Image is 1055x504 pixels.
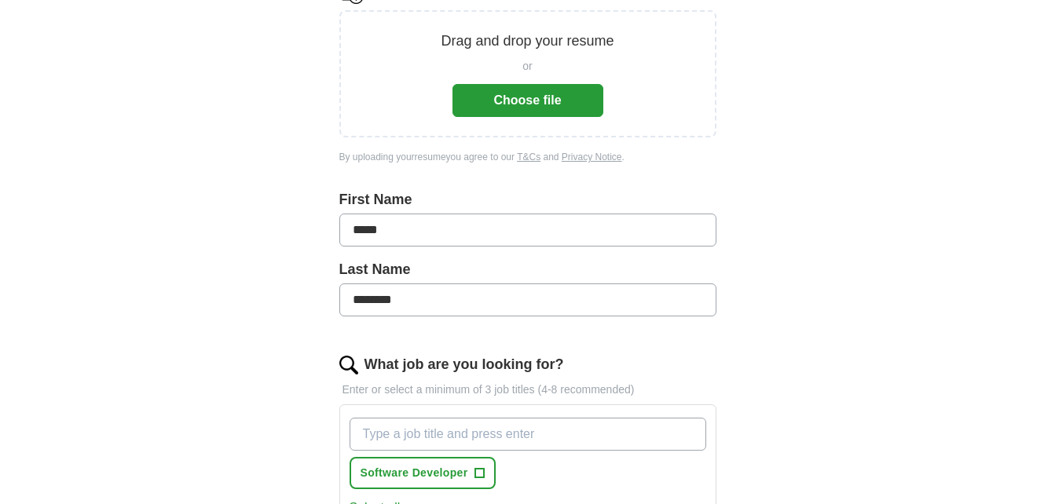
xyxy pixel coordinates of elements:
[339,382,716,398] p: Enter or select a minimum of 3 job titles (4-8 recommended)
[350,418,706,451] input: Type a job title and press enter
[517,152,540,163] a: T&Cs
[350,457,496,489] button: Software Developer
[562,152,622,163] a: Privacy Notice
[522,58,532,75] span: or
[339,189,716,210] label: First Name
[441,31,614,52] p: Drag and drop your resume
[339,259,716,280] label: Last Name
[452,84,603,117] button: Choose file
[361,465,468,481] span: Software Developer
[364,354,564,375] label: What job are you looking for?
[339,150,716,164] div: By uploading your resume you agree to our and .
[339,356,358,374] img: search.png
